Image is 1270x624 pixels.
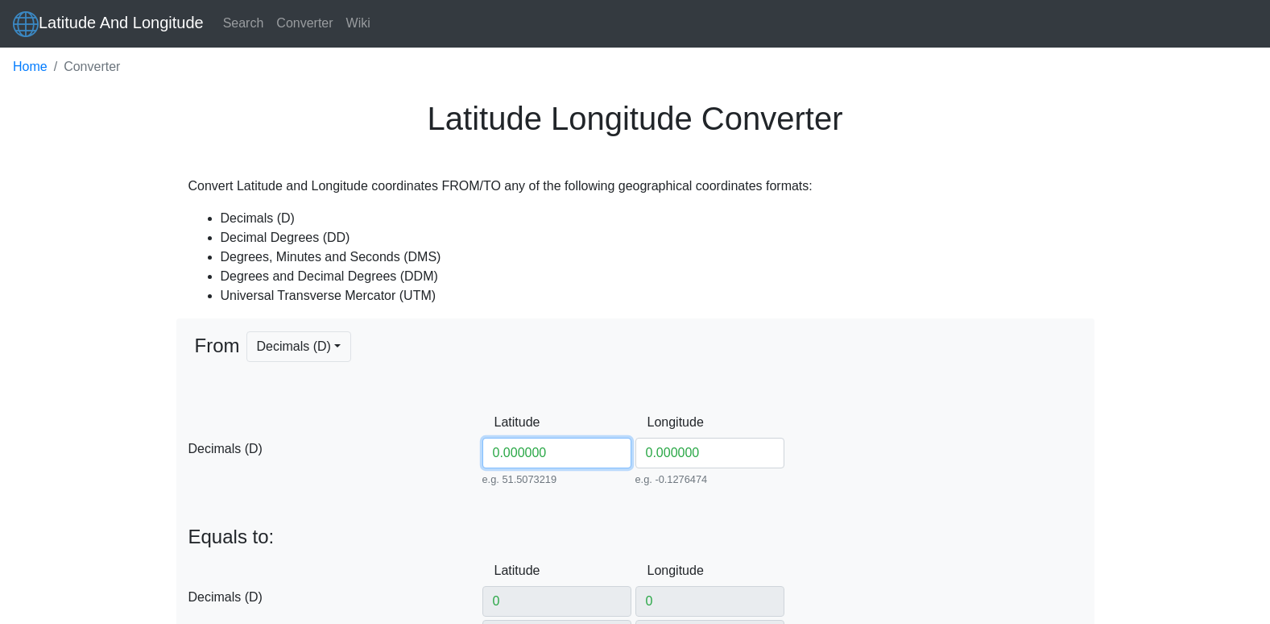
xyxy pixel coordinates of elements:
label: Longitude [635,407,685,438]
img: Latitude And Longitude [13,11,39,37]
label: Latitude [482,555,532,586]
small: e.g. -0.1276474 [635,472,784,487]
a: Latitude And Longitude [13,6,204,41]
li: Decimals (D) [221,209,1082,228]
li: Decimal Degrees (DD) [221,228,1082,248]
li: Degrees, Minutes and Seconds (DMS) [221,248,1082,267]
span: From [195,331,240,401]
a: Search [217,7,271,40]
span: Decimals (D) [188,588,482,607]
small: e.g. 51.5073219 [482,472,631,487]
a: Wiki [340,7,377,40]
li: Converter [48,57,121,77]
a: Converter [270,7,339,40]
span: Decimals (D) [188,439,482,459]
label: Longitude [635,555,685,586]
li: Degrees and Decimal Degrees (DDM) [221,267,1082,286]
a: Home [13,57,48,77]
p: Convert Latitude and Longitude coordinates FROM/TO any of the following geographical coordinates ... [188,177,1082,196]
li: Universal Transverse Mercator (UTM) [221,286,1082,306]
button: Decimals (D) [246,331,352,362]
label: Latitude [482,407,532,438]
p: Equals to: [188,526,1082,549]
